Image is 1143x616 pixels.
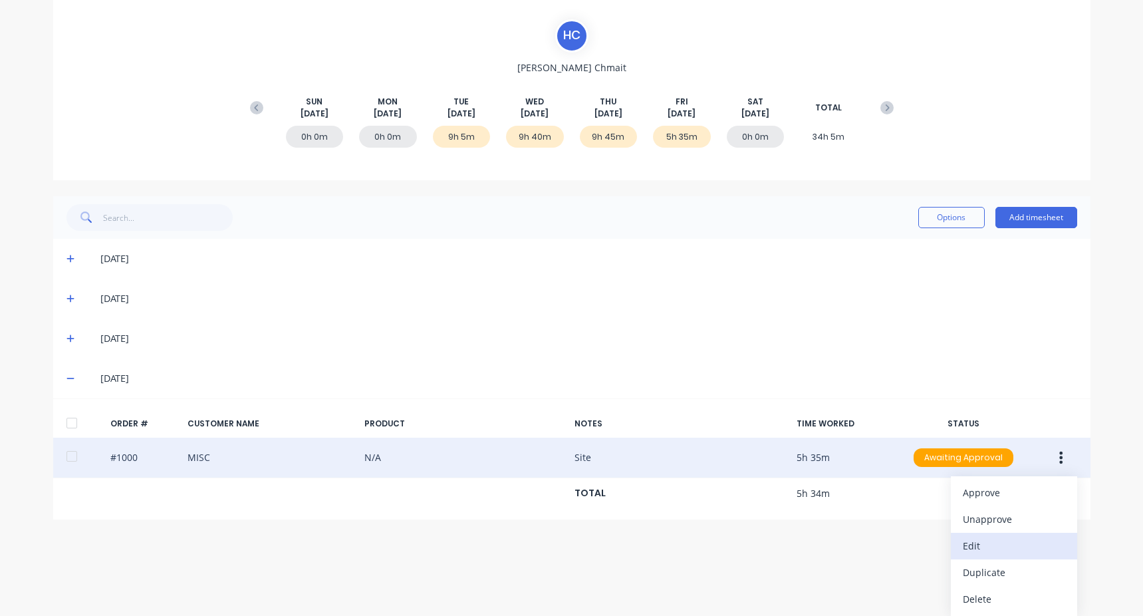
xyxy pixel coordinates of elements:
span: [DATE] [301,108,328,120]
div: 0h 0m [359,126,417,148]
button: Delete [951,586,1077,613]
div: Duplicate [963,563,1065,582]
span: [DATE] [668,108,696,120]
div: [DATE] [100,251,1077,266]
div: 9h 40m [506,126,564,148]
div: 9h 45m [580,126,638,148]
div: 0h 0m [727,126,785,148]
div: 0h 0m [286,126,344,148]
div: NOTES [574,418,786,430]
span: WED [525,96,544,108]
button: Unapprove [951,506,1077,533]
div: H C [555,19,588,53]
span: SAT [747,96,763,108]
button: Add timesheet [995,207,1077,228]
span: TUE [453,96,469,108]
div: 5h 35m [653,126,711,148]
span: [DATE] [594,108,622,120]
span: [DATE] [741,108,769,120]
span: THU [600,96,616,108]
div: [DATE] [100,371,1077,386]
div: [DATE] [100,291,1077,306]
div: Delete [963,589,1065,609]
button: Edit [951,533,1077,559]
div: CUSTOMER NAME [188,418,354,430]
div: Edit [963,536,1065,555]
input: Search... [103,204,233,231]
div: Approve [963,483,1065,502]
span: [PERSON_NAME] Chmait [517,61,626,75]
div: ORDER # [110,418,177,430]
div: TIME WORKED [797,418,896,430]
div: STATUS [907,418,1020,430]
span: [DATE] [521,108,549,120]
span: SUN [306,96,322,108]
div: PRODUCT [364,418,564,430]
div: [DATE] [100,331,1077,346]
div: 34h 5m [800,126,858,148]
div: 9h 5m [433,126,491,148]
button: Approve [951,480,1077,506]
span: [DATE] [447,108,475,120]
button: Duplicate [951,559,1077,586]
button: Awaiting Approval [913,448,1014,468]
div: Awaiting Approval [914,448,1013,467]
button: Options [918,207,985,228]
span: MON [378,96,398,108]
span: FRI [676,96,688,108]
span: TOTAL [815,102,842,114]
div: Unapprove [963,510,1065,529]
span: [DATE] [374,108,402,120]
